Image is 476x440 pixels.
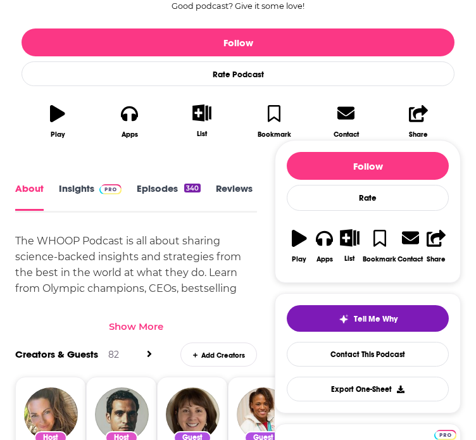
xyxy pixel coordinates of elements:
[287,221,312,271] button: Play
[22,28,454,56] button: Follow
[287,377,449,401] button: Export One-Sheet
[122,130,138,139] div: Apps
[22,61,454,86] div: Rate Podcast
[137,182,201,210] a: Episodes340
[287,185,449,211] div: Rate
[434,430,456,440] img: Podchaser Pro
[434,428,456,440] a: Pro website
[344,255,354,263] div: List
[398,255,423,263] div: Contact
[22,96,94,146] button: Play
[292,255,306,263] div: Play
[382,96,454,146] button: Share
[172,1,304,11] span: Good podcast? Give it some love!
[238,96,310,146] button: Bookmark
[427,255,446,263] div: Share
[166,96,238,146] button: List
[363,255,396,263] div: Bookmark
[258,130,291,139] div: Bookmark
[184,184,201,192] div: 340
[15,348,98,360] a: Creators & Guests
[354,314,398,324] span: Tell Me Why
[216,182,253,210] a: Reviews
[287,342,449,367] a: Contact This Podcast
[334,130,359,139] div: Contact
[94,96,166,146] button: Apps
[15,182,44,210] a: About
[423,221,449,271] button: Share
[99,184,122,194] img: Podchaser Pro
[310,96,382,146] a: Contact
[312,221,337,271] button: Apps
[51,130,65,139] div: Play
[316,255,333,263] div: Apps
[59,182,122,210] a: InsightsPodchaser Pro
[337,221,363,270] button: List
[409,130,428,139] div: Share
[147,348,152,360] a: View All
[180,343,257,366] div: Add Creators
[287,152,449,180] button: Follow
[197,130,207,138] div: List
[397,221,423,271] a: Contact
[108,349,119,360] div: 82
[339,314,349,324] img: tell me why sparkle
[362,221,397,271] button: Bookmark
[287,305,449,332] button: tell me why sparkleTell Me Why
